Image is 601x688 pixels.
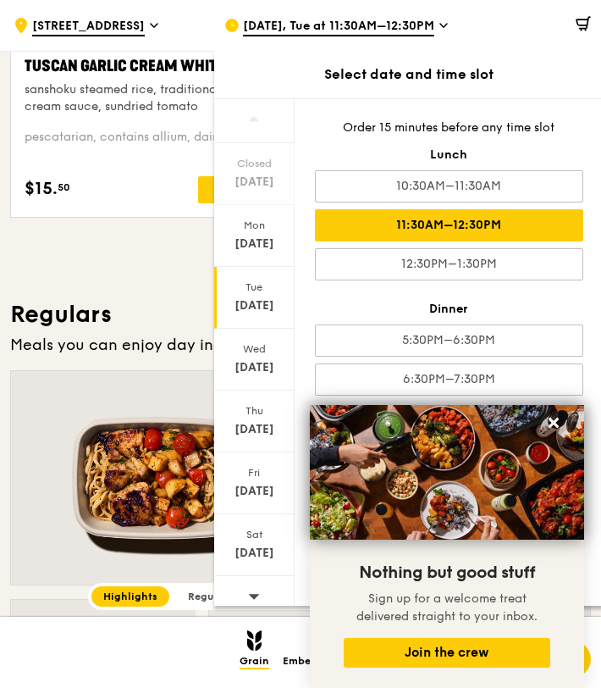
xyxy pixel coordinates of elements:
h3: Regulars [10,299,591,330]
div: Dinner [315,301,583,318]
div: Meals you can enjoy day in day out. [10,333,591,357]
div: [DATE] [217,483,292,500]
div: 5:30PM–6:30PM [315,325,583,357]
div: Closed [217,157,292,170]
span: [DATE], Tue at 11:30AM–12:30PM [243,18,434,36]
div: 10:30AM–11:30AM [315,170,583,203]
div: 6:30PM–7:30PM [315,363,583,396]
span: Grain [240,655,269,669]
span: [STREET_ADDRESS] [32,18,145,36]
div: Mon [217,219,292,232]
img: Grain mobile logo [247,630,262,651]
span: Sign up for a welcome treat delivered straight to your inbox. [356,591,538,624]
div: Lunch [315,147,583,164]
div: [DATE] [217,236,292,252]
span: Nothing but good stuff [359,563,535,583]
button: Close [540,409,567,436]
div: 12:30PM–1:30PM [315,248,583,280]
div: Tue [217,280,292,294]
div: [DATE] [217,359,292,376]
div: [DATE] [217,545,292,562]
div: Wed [217,342,292,356]
div: [DATE] [217,421,292,438]
div: [DATE] [217,297,292,314]
div: pescatarian, contains allium, dairy, soy [25,129,279,163]
button: Join the crew [344,638,550,668]
span: 50 [58,180,70,194]
img: DSC07876-Edit02-Large.jpeg [310,405,584,540]
div: Order 15 minutes before any time slot [315,119,583,136]
div: Sat [217,528,292,541]
div: [DATE] [217,174,292,191]
div: Tuscan Garlic Cream White Fish [25,54,279,78]
div: 11:30AM–12:30PM [315,209,583,241]
div: Add [198,176,279,203]
div: sanshoku steamed rice, traditional garlic cream sauce, sundried tomato [25,81,279,115]
span: $15. [25,176,58,202]
div: Fri [217,466,292,480]
div: Thu [217,404,292,418]
span: Ember Smokery [283,655,361,669]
